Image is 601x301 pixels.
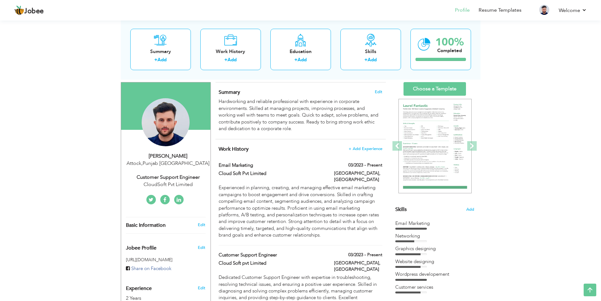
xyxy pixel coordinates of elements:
a: Jobee [14,5,44,15]
label: [GEOGRAPHIC_DATA], [GEOGRAPHIC_DATA] [334,170,382,183]
label: + [224,57,227,63]
h5: [URL][DOMAIN_NAME] [126,257,206,262]
span: Basic Information [126,223,166,228]
a: Add [157,57,167,63]
div: Customer Support Engineer [126,174,210,181]
a: Edit [198,222,205,228]
a: Resume Templates [479,7,521,14]
span: + Add Experience [349,147,382,151]
h4: Adding a summary is a quick and easy way to highlight your experience and interests. [219,89,382,95]
div: Enhance your career by creating a custom URL for your Jobee public profile. [121,238,210,254]
a: Add [227,57,237,63]
span: , [141,160,143,167]
label: Cloud Soft Pvt Limited [219,170,325,177]
h4: This helps to show the companies you have worked for. [219,146,382,152]
a: Add [368,57,377,63]
div: Wordpress developement [395,271,474,278]
a: Profile [455,7,470,14]
a: Add [298,57,307,63]
div: CloudSoft Pvt Limited [126,181,210,188]
div: Graphics designing [395,245,474,252]
div: Email Marketing [395,220,474,227]
label: + [294,57,298,63]
span: Skills [395,206,407,213]
div: Experienced in planning, creating, and managing effective email marketing campaigns to boost enga... [219,184,382,238]
a: Edit [198,285,205,291]
span: Work History [219,146,249,153]
span: Edit [198,245,205,250]
div: Education [275,48,326,55]
label: Customer Support Engineer [219,252,325,258]
div: Hardworking and reliable professional with experience in corporate environments. Skilled at manag... [219,98,382,132]
a: Choose a Template [404,82,466,96]
label: 03/2023 - Present [348,162,382,168]
img: jobee.io [14,5,24,15]
div: Summary [135,48,186,55]
div: Completed [435,47,464,54]
label: 03/2023 - Present [348,252,382,258]
label: + [154,57,157,63]
label: Email Marketing [219,162,325,169]
span: Jobee [24,8,44,15]
div: Attock Punjab [GEOGRAPHIC_DATA] [126,160,210,167]
span: Share on Facebook [131,265,171,272]
img: Profile Img [539,5,549,15]
img: Saad Asghar [142,98,190,146]
div: Website designing [395,258,474,265]
span: Edit [375,90,382,94]
span: Jobee Profile [126,245,156,251]
label: + [364,57,368,63]
div: Networking [395,233,474,239]
div: Customer services [395,284,474,291]
div: 100% [435,37,464,47]
a: Welcome [559,7,587,14]
div: [PERSON_NAME] [126,153,210,160]
label: Cloud Soft pvt Limited [219,260,325,267]
span: Summary [219,89,240,96]
span: Experience [126,286,152,292]
div: Skills [345,48,396,55]
div: Work History [205,48,256,55]
span: Add [466,207,474,213]
label: [GEOGRAPHIC_DATA], [GEOGRAPHIC_DATA] [334,260,382,273]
